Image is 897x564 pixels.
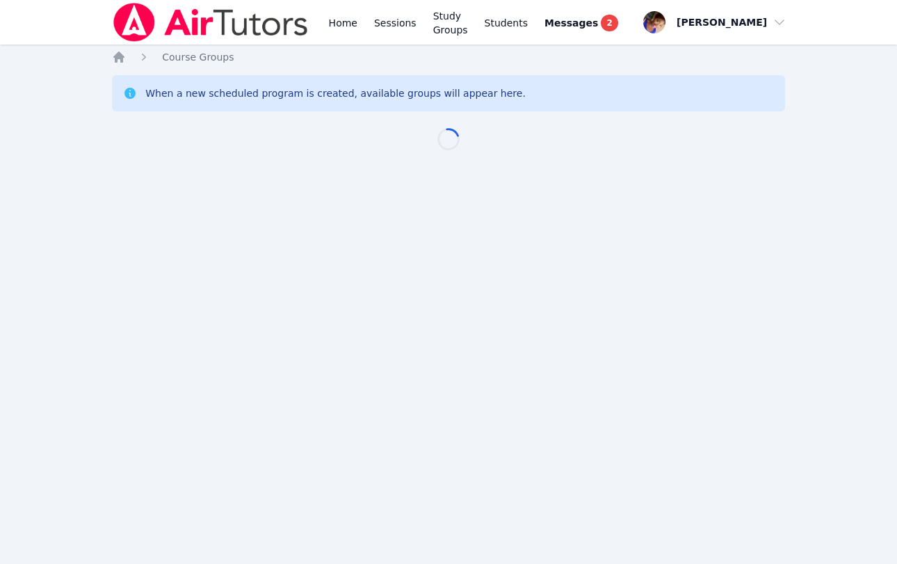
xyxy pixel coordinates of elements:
a: Course Groups [162,50,234,64]
span: Course Groups [162,52,234,63]
span: Messages [544,16,598,30]
span: 2 [601,15,617,31]
div: When a new scheduled program is created, available groups will appear here. [145,86,526,100]
nav: Breadcrumb [112,50,785,64]
img: Air Tutors [112,3,309,42]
